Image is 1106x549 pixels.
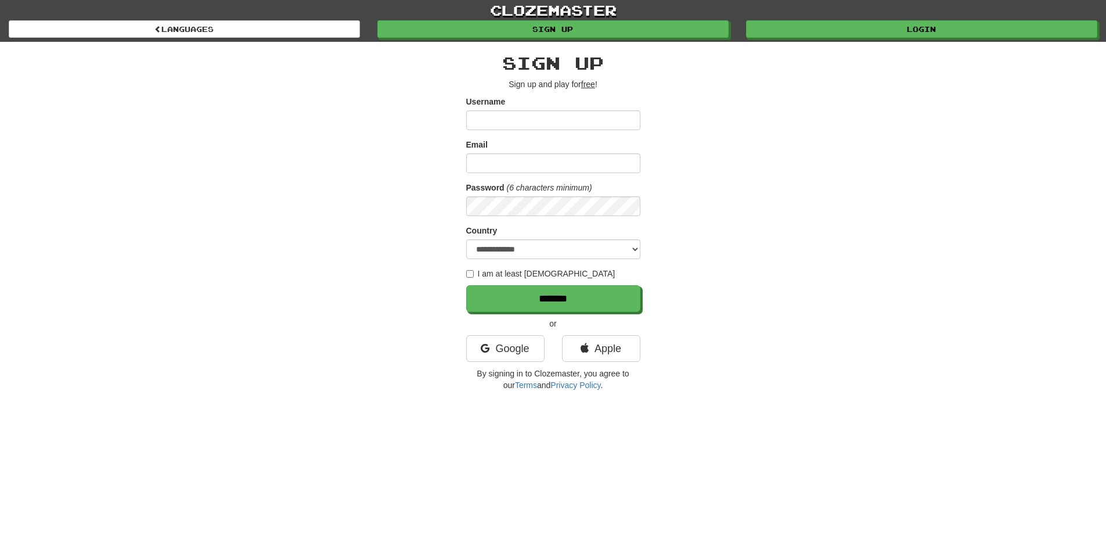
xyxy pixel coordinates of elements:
p: Sign up and play for ! [466,78,640,90]
em: (6 characters minimum) [507,183,592,192]
a: Terms [515,381,537,390]
label: Email [466,139,488,150]
p: or [466,318,640,329]
label: I am at least [DEMOGRAPHIC_DATA] [466,268,615,279]
input: I am at least [DEMOGRAPHIC_DATA] [466,270,474,278]
label: Username [466,96,506,107]
label: Password [466,182,505,193]
a: Sign up [377,20,729,38]
u: free [581,80,595,89]
a: Login [746,20,1097,38]
a: Google [466,335,545,362]
label: Country [466,225,498,236]
p: By signing in to Clozemaster, you agree to our and . [466,368,640,391]
a: Apple [562,335,640,362]
a: Privacy Policy [550,381,600,390]
a: Languages [9,20,360,38]
h2: Sign up [466,53,640,73]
